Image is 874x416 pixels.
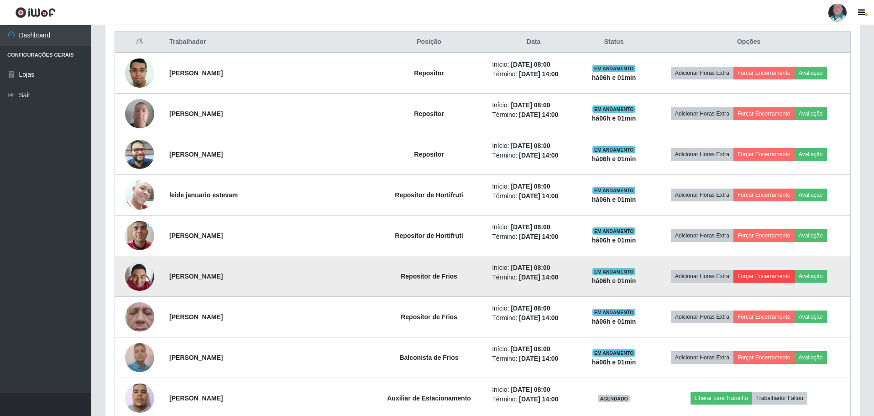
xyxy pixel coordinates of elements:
[15,7,56,18] img: CoreUI Logo
[387,395,471,402] strong: Auxiliar de Estacionamento
[671,148,733,161] button: Adicionar Horas Extra
[592,115,636,122] strong: há 06 h e 01 min
[395,232,463,239] strong: Repositor de Hortifruti
[511,386,550,393] time: [DATE] 08:00
[169,395,223,402] strong: [PERSON_NAME]
[795,270,827,283] button: Avaliação
[487,32,581,53] th: Data
[164,32,372,53] th: Trabalhador
[492,313,575,323] li: Término:
[519,355,558,362] time: [DATE] 14:00
[169,354,223,361] strong: [PERSON_NAME]
[795,189,827,201] button: Avaliação
[733,311,795,323] button: Forçar Encerramento
[733,148,795,161] button: Forçar Encerramento
[592,146,636,153] span: EM ANDAMENTO
[492,182,575,191] li: Início:
[592,74,636,81] strong: há 06 h e 01 min
[511,142,550,149] time: [DATE] 08:00
[401,313,457,321] strong: Repositor de Frios
[519,314,558,321] time: [DATE] 14:00
[492,110,575,120] li: Término:
[671,351,733,364] button: Adicionar Horas Extra
[125,94,154,133] img: 1701513962742.jpeg
[733,67,795,79] button: Forçar Encerramento
[592,196,636,203] strong: há 06 h e 01 min
[519,192,558,200] time: [DATE] 14:00
[169,151,223,158] strong: [PERSON_NAME]
[795,229,827,242] button: Avaliação
[492,191,575,201] li: Término:
[492,385,575,395] li: Início:
[592,237,636,244] strong: há 06 h e 01 min
[592,309,636,316] span: EM ANDAMENTO
[733,351,795,364] button: Forçar Encerramento
[519,233,558,240] time: [DATE] 14:00
[671,67,733,79] button: Adicionar Horas Extra
[691,392,752,405] button: Liberar para Trabalho
[169,191,238,199] strong: leide januario estevam
[581,32,647,53] th: Status
[733,229,795,242] button: Forçar Encerramento
[414,110,444,117] strong: Repositor
[519,152,558,159] time: [DATE] 14:00
[492,263,575,273] li: Início:
[519,111,558,118] time: [DATE] 14:00
[592,268,636,275] span: EM ANDAMENTO
[519,70,558,78] time: [DATE] 14:00
[399,354,458,361] strong: Balconista de Frios
[592,358,636,366] strong: há 06 h e 01 min
[511,345,550,353] time: [DATE] 08:00
[598,395,630,402] span: AGENDADO
[733,270,795,283] button: Forçar Encerramento
[125,175,154,214] img: 1755915941473.jpeg
[795,351,827,364] button: Avaliação
[592,155,636,163] strong: há 06 h e 01 min
[492,69,575,79] li: Término:
[592,349,636,357] span: EM ANDAMENTO
[795,148,827,161] button: Avaliação
[647,32,850,53] th: Opções
[592,277,636,284] strong: há 06 h e 01 min
[511,183,550,190] time: [DATE] 08:00
[752,392,807,405] button: Trabalhador Faltou
[511,101,550,109] time: [DATE] 08:00
[492,222,575,232] li: Início:
[169,110,223,117] strong: [PERSON_NAME]
[125,216,154,255] img: 1753556561718.jpeg
[519,274,558,281] time: [DATE] 14:00
[414,151,444,158] strong: Repositor
[511,61,550,68] time: [DATE] 08:00
[492,100,575,110] li: Início:
[169,273,223,280] strong: [PERSON_NAME]
[125,284,154,349] img: 1747494723003.jpeg
[671,229,733,242] button: Adicionar Horas Extra
[492,304,575,313] li: Início:
[519,395,558,403] time: [DATE] 14:00
[795,107,827,120] button: Avaliação
[372,32,487,53] th: Posição
[395,191,463,199] strong: Repositor de Hortifruti
[125,53,154,92] img: 1602822418188.jpeg
[795,311,827,323] button: Avaliação
[592,227,636,235] span: EM ANDAMENTO
[671,107,733,120] button: Adicionar Horas Extra
[492,232,575,242] li: Término:
[592,65,636,72] span: EM ANDAMENTO
[169,69,223,77] strong: [PERSON_NAME]
[492,60,575,69] li: Início:
[592,187,636,194] span: EM ANDAMENTO
[511,264,550,271] time: [DATE] 08:00
[671,270,733,283] button: Adicionar Horas Extra
[795,67,827,79] button: Avaliação
[492,273,575,282] li: Término:
[169,313,223,321] strong: [PERSON_NAME]
[511,305,550,312] time: [DATE] 08:00
[401,273,457,280] strong: Repositor de Frios
[733,107,795,120] button: Forçar Encerramento
[169,232,223,239] strong: [PERSON_NAME]
[492,151,575,160] li: Término:
[492,395,575,404] li: Término:
[592,318,636,325] strong: há 06 h e 01 min
[733,189,795,201] button: Forçar Encerramento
